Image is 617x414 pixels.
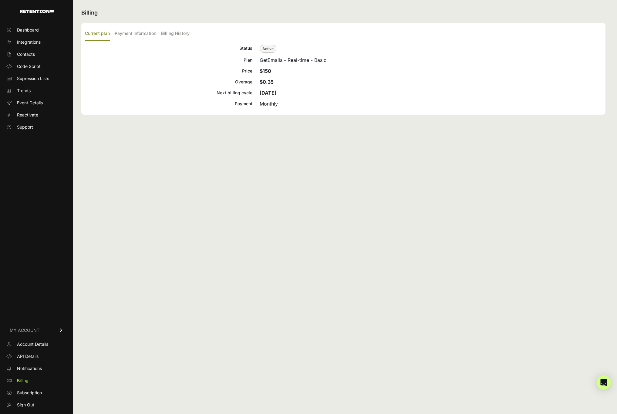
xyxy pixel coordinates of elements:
[17,378,29,384] span: Billing
[260,68,271,74] strong: $150
[4,74,69,83] a: Supression Lists
[4,98,69,108] a: Event Details
[4,376,69,385] a: Billing
[17,63,41,69] span: Code Script
[4,352,69,361] a: API Details
[161,27,190,41] label: Billing History
[4,364,69,373] a: Notifications
[17,390,42,396] span: Subscription
[260,56,602,64] div: GetEmails - Real-time - Basic
[260,90,276,96] strong: [DATE]
[17,353,39,359] span: API Details
[17,365,42,372] span: Notifications
[85,45,252,53] div: Status
[17,39,41,45] span: Integrations
[85,67,252,75] div: Price
[81,8,605,17] h2: Billing
[17,100,43,106] span: Event Details
[17,76,49,82] span: Supression Lists
[85,27,110,41] label: Current plan
[17,112,38,118] span: Reactivate
[4,339,69,349] a: Account Details
[4,122,69,132] a: Support
[85,100,252,107] div: Payment
[4,49,69,59] a: Contacts
[17,402,34,408] span: Sign Out
[4,110,69,120] a: Reactivate
[4,400,69,410] a: Sign Out
[4,62,69,71] a: Code Script
[17,27,39,33] span: Dashboard
[4,37,69,47] a: Integrations
[4,321,69,339] a: MY ACCOUNT
[260,45,276,53] span: Active
[10,327,39,333] span: MY ACCOUNT
[596,375,611,390] div: Open Intercom Messenger
[17,88,31,94] span: Trends
[260,100,602,107] div: Monthly
[115,27,156,41] label: Payment Information
[85,89,252,96] div: Next billing cycle
[4,25,69,35] a: Dashboard
[4,388,69,398] a: Subscription
[85,56,252,64] div: Plan
[4,86,69,96] a: Trends
[85,78,252,86] div: Overage
[260,79,274,85] strong: $0.35
[17,51,35,57] span: Contacts
[20,10,54,13] img: Retention.com
[17,341,48,347] span: Account Details
[17,124,33,130] span: Support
